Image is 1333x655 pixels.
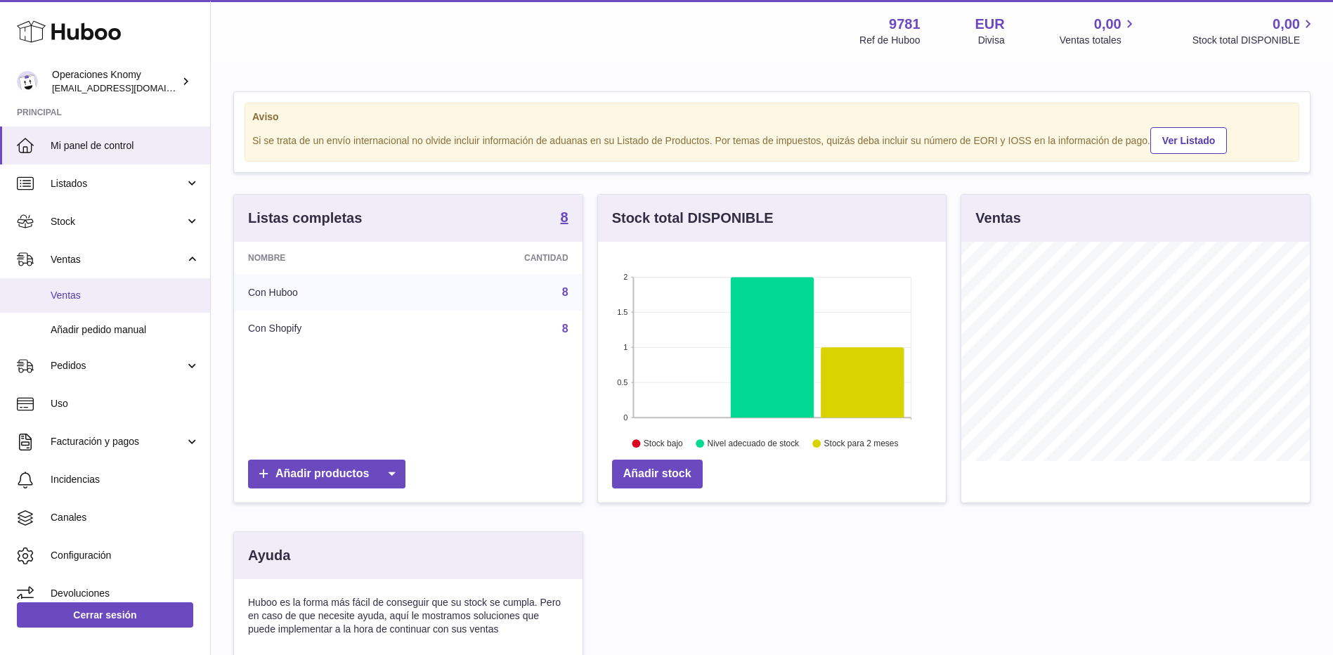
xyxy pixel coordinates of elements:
[51,289,200,302] span: Ventas
[1192,34,1316,47] span: Stock total DISPONIBLE
[1150,127,1227,154] a: Ver Listado
[562,323,568,335] a: 8
[252,125,1292,154] div: Si se trata de un envío internacional no olvide incluir información de aduanas en su Listado de P...
[1273,15,1300,34] span: 0,00
[51,177,185,190] span: Listados
[1060,34,1138,47] span: Ventas totales
[51,549,200,562] span: Configuración
[51,435,185,448] span: Facturación y pagos
[252,110,1292,124] strong: Aviso
[51,473,200,486] span: Incidencias
[17,71,38,92] img: operaciones@selfkit.com
[419,242,582,274] th: Cantidad
[975,15,1005,34] strong: EUR
[617,308,628,316] text: 1.5
[612,209,774,228] h3: Stock total DISPONIBLE
[1060,15,1138,47] a: 0,00 Ventas totales
[623,273,628,281] text: 2
[561,210,568,224] strong: 8
[248,209,362,228] h3: Listas completas
[248,546,290,565] h3: Ayuda
[562,286,568,298] a: 8
[248,596,568,636] p: Huboo es la forma más fácil de conseguir que su stock se cumpla. Pero en caso de que necesite ayu...
[51,253,185,266] span: Ventas
[52,68,178,95] div: Operaciones Knomy
[859,34,920,47] div: Ref de Huboo
[51,139,200,153] span: Mi panel de control
[51,359,185,372] span: Pedidos
[51,215,185,228] span: Stock
[975,209,1020,228] h3: Ventas
[234,311,419,347] td: Con Shopify
[623,343,628,351] text: 1
[707,439,800,449] text: Nivel adecuado de stock
[234,274,419,311] td: Con Huboo
[1192,15,1316,47] a: 0,00 Stock total DISPONIBLE
[51,511,200,524] span: Canales
[51,323,200,337] span: Añadir pedido manual
[17,602,193,628] a: Cerrar sesión
[978,34,1005,47] div: Divisa
[889,15,921,34] strong: 9781
[51,397,200,410] span: Uso
[1094,15,1121,34] span: 0,00
[623,413,628,422] text: 0
[234,242,419,274] th: Nombre
[52,82,207,93] span: [EMAIL_ADDRESS][DOMAIN_NAME]
[612,460,703,488] a: Añadir stock
[248,460,405,488] a: Añadir productos
[824,439,899,449] text: Stock para 2 meses
[617,378,628,387] text: 0.5
[561,210,568,227] a: 8
[644,439,683,449] text: Stock bajo
[51,587,200,600] span: Devoluciones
